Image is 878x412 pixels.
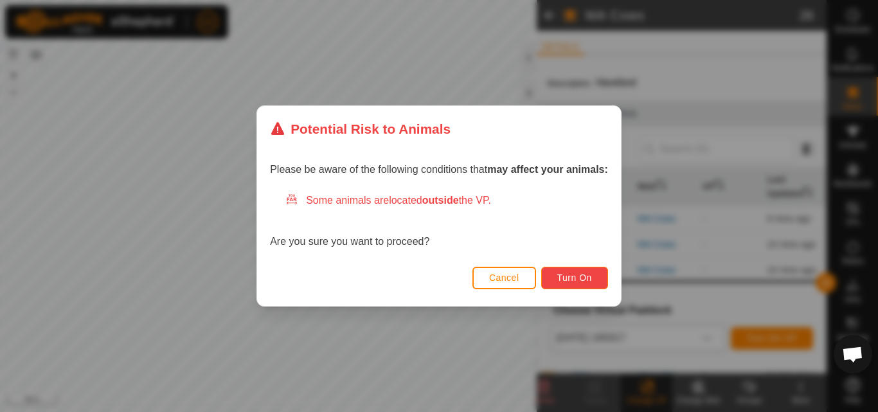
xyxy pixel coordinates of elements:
[285,193,608,208] div: Some animals are
[270,119,451,139] div: Potential Risk to Animals
[270,164,608,175] span: Please be aware of the following conditions that
[389,195,491,206] span: located the VP.
[472,267,536,289] button: Cancel
[541,267,608,289] button: Turn On
[270,193,608,249] div: Are you sure you want to proceed?
[834,335,872,373] div: Open chat
[489,273,519,283] span: Cancel
[422,195,459,206] strong: outside
[487,164,608,175] strong: may affect your animals:
[557,273,592,283] span: Turn On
